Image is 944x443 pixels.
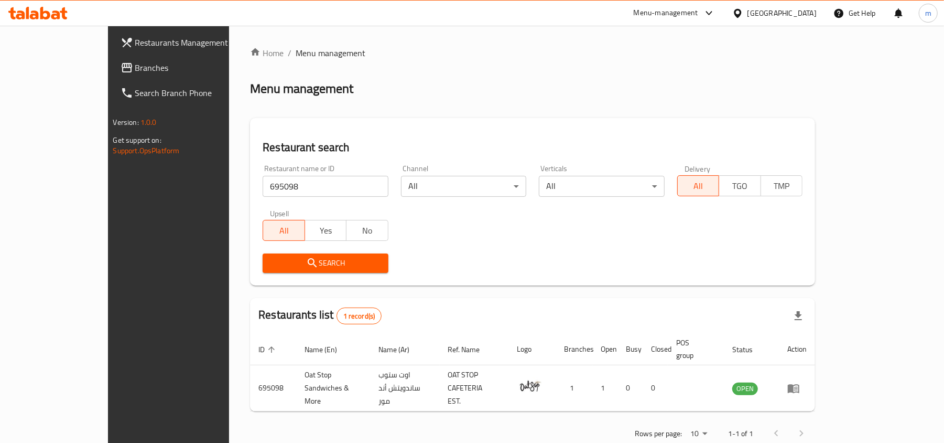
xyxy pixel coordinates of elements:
[617,333,643,365] th: Busy
[556,333,592,365] th: Branches
[378,343,423,356] span: Name (Ar)
[634,7,698,19] div: Menu-management
[925,7,931,19] span: m
[685,165,711,172] label: Delivery
[676,336,711,362] span: POS group
[263,220,305,241] button: All
[337,308,382,324] div: Total records count
[761,175,803,196] button: TMP
[113,133,161,147] span: Get support on:
[677,175,720,196] button: All
[747,7,817,19] div: [GEOGRAPHIC_DATA]
[305,220,347,241] button: Yes
[113,144,180,157] a: Support.OpsPlatform
[539,176,665,197] div: All
[250,47,815,59] nav: breadcrumb
[135,36,257,49] span: Restaurants Management
[113,115,139,129] span: Version:
[305,343,351,356] span: Name (En)
[288,47,291,59] li: /
[635,427,682,440] p: Rows per page:
[309,223,343,238] span: Yes
[719,175,761,196] button: TGO
[723,178,757,194] span: TGO
[296,365,370,412] td: Oat Stop Sandwiches & More
[112,55,266,80] a: Branches
[112,80,266,106] a: Search Branch Phone
[263,254,388,273] button: Search
[258,307,382,324] h2: Restaurants list
[263,176,388,197] input: Search for restaurant name or ID..
[787,382,807,395] div: Menu
[258,343,278,356] span: ID
[250,47,284,59] a: Home
[346,220,388,241] button: No
[296,47,365,59] span: Menu management
[270,209,289,217] label: Upsell
[271,257,380,270] span: Search
[135,61,257,74] span: Branches
[732,343,766,356] span: Status
[250,80,353,97] h2: Menu management
[440,365,509,412] td: OAT STOP CAFETERIA EST.
[617,365,643,412] td: 0
[592,333,617,365] th: Open
[351,223,384,238] span: No
[337,311,382,321] span: 1 record(s)
[517,373,543,399] img: Oat Stop Sandwiches & More
[728,427,753,440] p: 1-1 of 1
[250,365,296,412] td: 695098
[686,426,711,442] div: Rows per page:
[732,383,758,395] div: OPEN
[370,365,439,412] td: اوت ستوب ساندويتش أند مور
[112,30,266,55] a: Restaurants Management
[448,343,494,356] span: Ref. Name
[643,365,668,412] td: 0
[682,178,715,194] span: All
[765,178,799,194] span: TMP
[267,223,301,238] span: All
[779,333,815,365] th: Action
[732,383,758,395] span: OPEN
[263,140,802,155] h2: Restaurant search
[786,303,811,329] div: Export file
[401,176,527,197] div: All
[592,365,617,412] td: 1
[250,333,815,412] table: enhanced table
[508,333,556,365] th: Logo
[643,333,668,365] th: Closed
[556,365,592,412] td: 1
[135,87,257,99] span: Search Branch Phone
[140,115,157,129] span: 1.0.0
